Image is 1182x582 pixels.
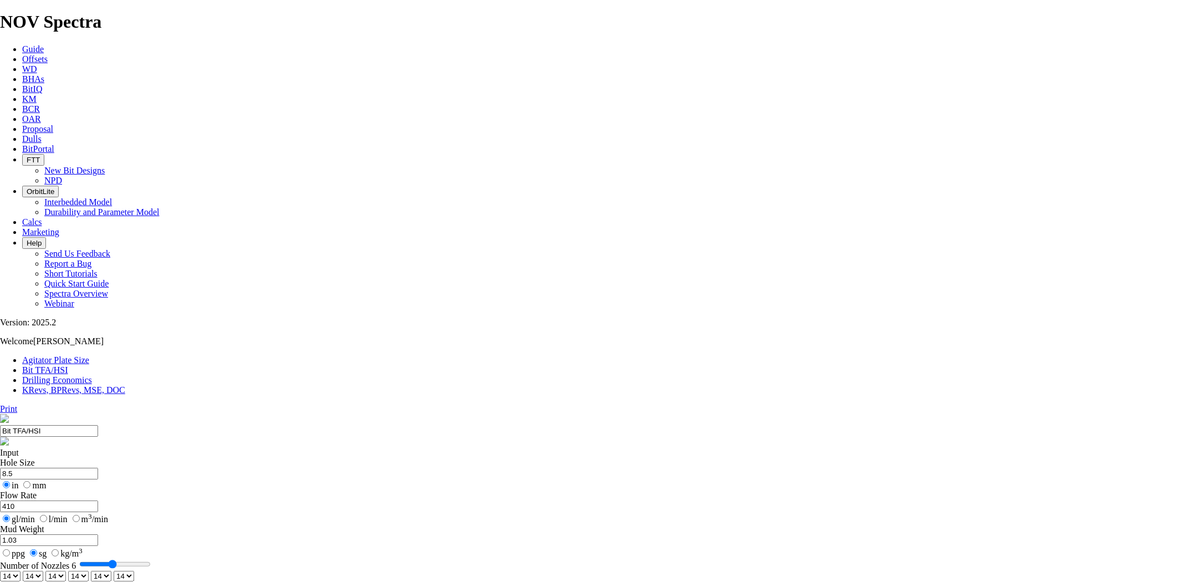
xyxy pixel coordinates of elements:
[21,481,46,490] label: mm
[88,512,92,520] sup: 3
[27,239,42,247] span: Help
[22,54,48,64] a: Offsets
[44,299,74,308] a: Webinar
[44,259,91,268] a: Report a Bug
[37,514,68,524] label: l/min
[22,227,59,237] a: Marketing
[27,549,47,558] label: sg
[22,375,92,385] a: Drilling Economics
[22,114,41,124] a: OAR
[27,187,54,196] span: OrbitLite
[22,186,59,197] button: OrbitLite
[73,515,80,522] input: m3/min
[44,197,112,207] a: Interbedded Model
[22,104,40,114] a: BCR
[22,44,44,54] a: Guide
[22,365,68,375] a: Bit TFA/HSI
[49,549,83,558] label: kg/m
[22,124,53,134] a: Proposal
[23,481,30,488] input: mm
[52,549,59,557] input: kg/m3
[44,289,108,298] a: Spectra Overview
[44,279,109,288] a: Quick Start Guide
[22,94,37,104] a: KM
[22,217,42,227] a: Calcs
[22,84,42,94] a: BitIQ
[22,64,37,74] a: WD
[40,515,47,522] input: l/min
[22,154,44,166] button: FTT
[33,336,104,346] span: [PERSON_NAME]
[30,549,37,557] input: sg
[22,237,46,249] button: Help
[79,546,83,554] sup: 3
[22,74,44,84] a: BHAs
[70,514,108,524] label: m /min
[22,144,54,154] a: BitPortal
[22,134,42,144] a: Dulls
[3,481,10,488] input: in
[44,207,160,217] a: Durability and Parameter Model
[44,166,105,175] a: New Bit Designs
[44,176,62,185] a: NPD
[44,249,110,258] a: Send Us Feedback
[3,515,10,522] input: gl/min
[22,385,125,395] a: KRevs, BPRevs, MSE, DOC
[44,269,98,278] a: Short Tutorials
[27,156,40,164] span: FTT
[22,355,89,365] a: Agitator Plate Size
[3,549,10,557] input: ppg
